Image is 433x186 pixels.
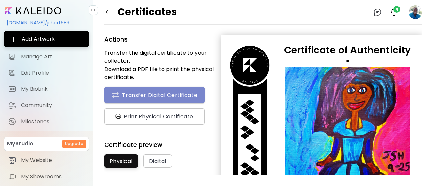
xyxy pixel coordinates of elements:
img: Community icon [8,101,16,109]
h6: Certificate of Authenticity [281,45,414,56]
h6: Upgrade [65,141,83,147]
span: Transfer Digital Certificate [111,91,198,99]
a: completeMilestones iconMilestones [4,115,89,128]
button: Add Artwork [4,31,89,47]
p: MyStudio [7,140,33,148]
span: Manage Art [21,53,85,60]
img: item [8,156,16,164]
img: chatIcon [373,8,382,16]
img: My BioLink icon [8,85,16,93]
img: item [8,172,16,181]
img: Milestones icon [8,117,16,126]
h5: Certificate preview [104,141,221,149]
button: donePrint Physical Certificate [104,108,205,125]
img: logo [228,44,272,87]
button: back [101,5,115,19]
h5: Actions [104,35,221,44]
span: Community [21,102,85,109]
p: Download a PDF file to print the physical certificate. [104,65,221,81]
img: back [104,8,112,16]
span: Digital [149,158,166,165]
a: completeMy BioLink iconMy BioLink [4,82,89,96]
img: Edit Profile icon [8,69,16,77]
div: [DOMAIN_NAME]/jshart683 [4,17,89,28]
img: Manage Art icon [8,53,16,61]
span: Print Physical Certificate [114,113,195,120]
span: My BioLink [21,86,85,92]
a: Community iconCommunity [4,99,89,112]
a: Manage Art iconManage Art [4,50,89,63]
button: Physical [104,154,138,168]
a: Edit Profile iconEdit Profile [4,66,89,80]
img: done [115,114,121,119]
span: Add Artwork [9,35,84,43]
img: bellIcon [390,8,398,16]
span: My Showrooms [21,173,85,180]
a: itemMy Website [4,154,89,167]
img: logo [281,60,414,62]
p: Transfer the digital certificate to your collector. [104,49,221,65]
span: Physical [110,158,133,165]
button: transferTransfer Digital Certificate [104,87,205,103]
div: Certificates [104,5,177,19]
span: Edit Profile [21,70,85,76]
span: Milestones [21,118,85,125]
button: bellIcon4 [388,6,400,18]
img: transfer [111,91,119,99]
span: 4 [393,6,400,13]
img: collapse [91,7,96,13]
a: itemMy Showrooms [4,170,89,183]
span: My Website [21,157,85,164]
button: Digital [143,154,172,168]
